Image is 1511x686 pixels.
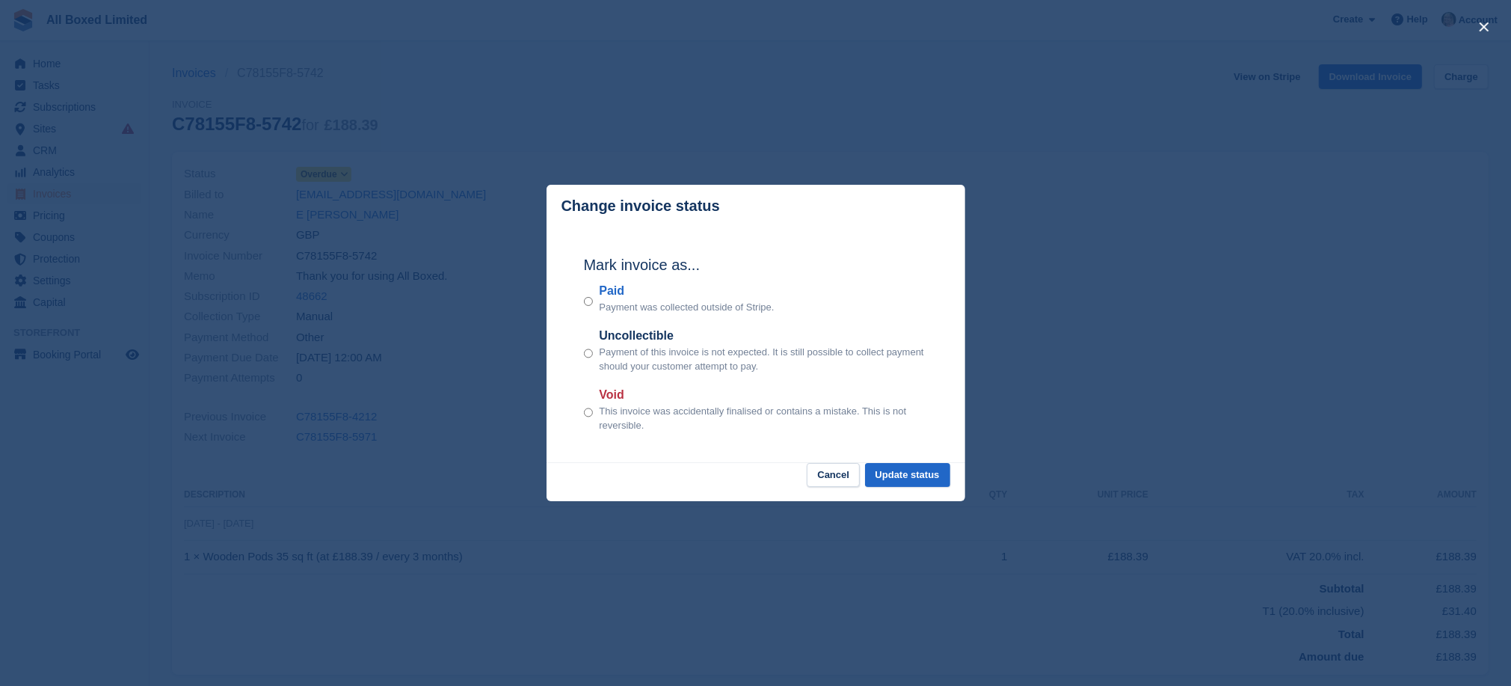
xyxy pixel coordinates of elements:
button: Update status [865,463,950,488]
p: Change invoice status [561,197,720,215]
h2: Mark invoice as... [584,254,928,276]
button: Cancel [807,463,860,488]
label: Uncollectible [599,327,927,345]
label: Void [599,386,927,404]
label: Paid [599,282,774,300]
p: Payment was collected outside of Stripe. [599,300,774,315]
button: close [1472,15,1496,39]
p: Payment of this invoice is not expected. It is still possible to collect payment should your cust... [599,345,927,374]
p: This invoice was accidentally finalised or contains a mistake. This is not reversible. [599,404,927,433]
